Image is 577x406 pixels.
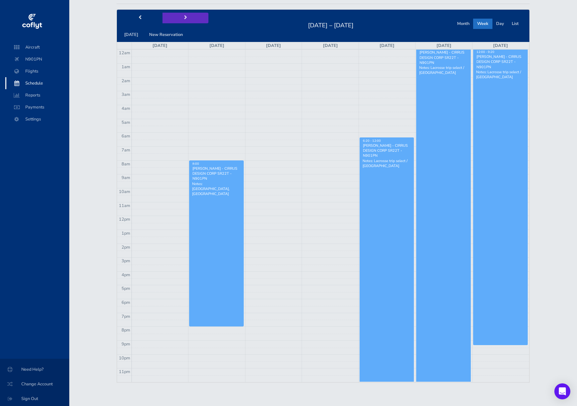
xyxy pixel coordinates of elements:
span: 8:00 [192,162,199,166]
span: 11pm [119,369,130,375]
div: [PERSON_NAME] - CIRRUS DESIGN CORP SR22T - N901PN [419,50,467,65]
span: 2am [122,78,130,84]
span: 1pm [122,230,130,236]
span: Change Account [8,378,61,390]
span: 12:00 - 9:20 [476,50,494,54]
span: 5pm [122,286,130,292]
a: [DATE] [152,43,167,49]
span: N901PN [12,53,63,65]
span: Settings [12,113,63,125]
div: [PERSON_NAME] - CIRRUS DESIGN CORP SR22T - N901PN [363,143,411,158]
span: 9pm [122,341,130,347]
div: [PERSON_NAME] - CIRRUS DESIGN CORP SR22T - N901PN [192,166,240,181]
span: 10pm [119,355,130,361]
span: 6am [122,133,130,139]
p: Notes: [GEOGRAPHIC_DATA], [GEOGRAPHIC_DATA] [192,181,240,197]
a: [DATE] [323,43,338,49]
span: 5am [122,119,130,125]
span: 3am [122,92,130,98]
span: 11am [119,203,130,209]
span: Aircraft [12,41,63,53]
span: 12am [119,50,130,56]
div: [PERSON_NAME] - CIRRUS DESIGN CORP SR22T - N901PN [476,54,525,70]
span: 1am [122,64,130,70]
span: Need Help? [8,363,61,375]
a: [DATE] [266,43,281,49]
span: 8pm [122,327,130,333]
span: 4pm [122,272,130,278]
span: Schedule [12,77,63,89]
button: List [508,19,523,29]
button: Month [453,19,473,29]
span: 6:20 - 12:00 [363,139,381,143]
span: Payments [12,101,63,113]
img: coflyt logo [21,12,43,32]
span: Sign Out [8,393,61,405]
a: [DATE] [209,43,224,49]
span: Reports [12,89,63,101]
p: Notes: Lacrosse trip select / [GEOGRAPHIC_DATA] [476,70,525,80]
div: Open Intercom Messenger [554,383,570,399]
h2: [DATE] – [DATE] [304,20,358,29]
button: [DATE] [120,30,142,40]
button: next [162,13,208,23]
span: 3pm [122,258,130,264]
span: 2pm [122,244,130,250]
button: New Reservation [145,30,187,40]
span: 12pm [119,216,130,222]
span: 9am [122,175,130,181]
button: prev [117,13,163,23]
a: [DATE] [436,43,451,49]
span: 7am [122,147,130,153]
a: [DATE] [380,43,395,49]
span: 7pm [122,313,130,319]
span: 6pm [122,300,130,305]
span: 10am [119,189,130,195]
span: 8am [122,161,130,167]
p: Notes: Lacrosse trip select / [GEOGRAPHIC_DATA] [419,65,467,75]
span: 4am [122,105,130,111]
button: Day [492,19,508,29]
span: Flights [12,65,63,77]
p: Notes: Lacrosse trip select / [GEOGRAPHIC_DATA] [363,158,411,168]
a: [DATE] [493,43,508,49]
button: Week [473,19,492,29]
